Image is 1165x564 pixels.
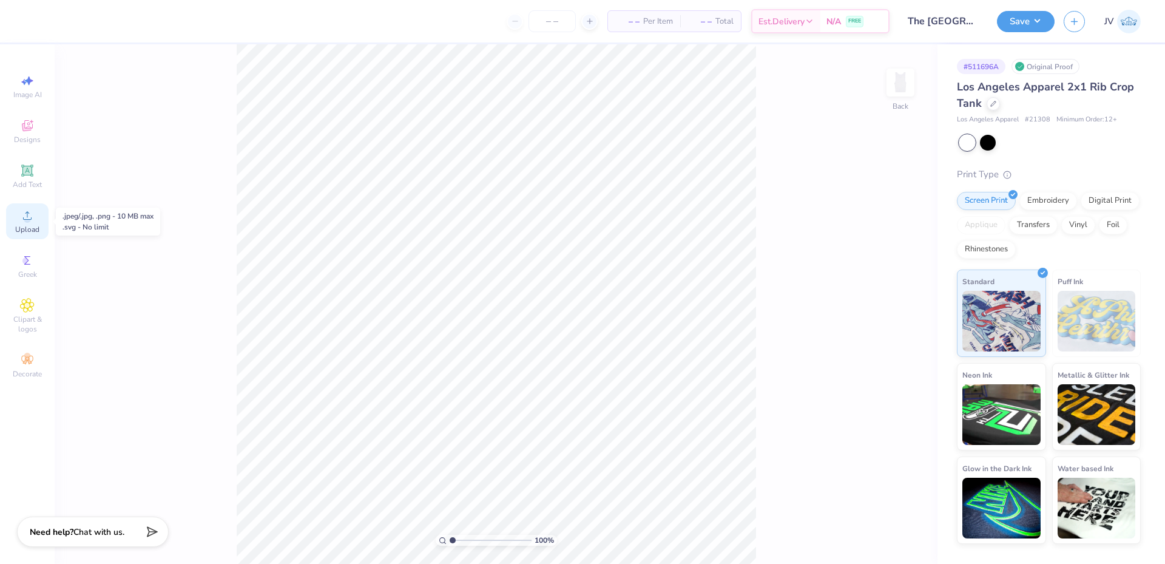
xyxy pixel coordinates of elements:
[13,180,42,189] span: Add Text
[1061,216,1095,234] div: Vinyl
[957,80,1134,110] span: Los Angeles Apparel 2x1 Rib Crop Tank
[615,15,640,28] span: – –
[758,15,805,28] span: Est. Delivery
[1058,291,1136,352] img: Puff Ink
[848,17,861,25] span: FREE
[30,526,73,538] strong: Need help?
[962,291,1041,352] img: Standard
[62,222,154,233] div: .svg - No limit
[13,369,42,379] span: Decorate
[1019,192,1077,210] div: Embroidery
[13,90,42,100] span: Image AI
[1099,216,1127,234] div: Foil
[957,240,1016,259] div: Rhinestones
[1011,59,1079,74] div: Original Proof
[15,225,39,234] span: Upload
[1058,384,1136,445] img: Metallic & Glitter Ink
[893,101,908,112] div: Back
[957,115,1019,125] span: Los Angeles Apparel
[957,168,1141,182] div: Print Type
[715,15,734,28] span: Total
[6,314,49,334] span: Clipart & logos
[1117,10,1141,33] img: Jo Vincent
[1104,10,1141,33] a: JV
[1104,15,1114,29] span: JV
[1058,462,1113,475] span: Water based Ink
[535,535,554,546] span: 100 %
[826,15,841,28] span: N/A
[899,9,988,33] input: Untitled Design
[62,211,154,222] div: .jpeg/.jpg, .png - 10 MB max
[957,192,1016,210] div: Screen Print
[962,384,1041,445] img: Neon Ink
[1025,115,1050,125] span: # 21308
[962,462,1032,475] span: Glow in the Dark Ink
[73,526,124,538] span: Chat with us.
[997,11,1055,32] button: Save
[643,15,673,28] span: Per Item
[687,15,712,28] span: – –
[528,10,576,32] input: – –
[18,270,37,279] span: Greek
[1058,275,1083,288] span: Puff Ink
[14,135,41,144] span: Designs
[1081,192,1140,210] div: Digital Print
[962,369,992,381] span: Neon Ink
[962,275,994,288] span: Standard
[1009,216,1058,234] div: Transfers
[957,216,1005,234] div: Applique
[1058,478,1136,539] img: Water based Ink
[1056,115,1117,125] span: Minimum Order: 12 +
[957,59,1005,74] div: # 511696A
[888,70,913,95] img: Back
[1058,369,1129,381] span: Metallic & Glitter Ink
[962,478,1041,539] img: Glow in the Dark Ink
